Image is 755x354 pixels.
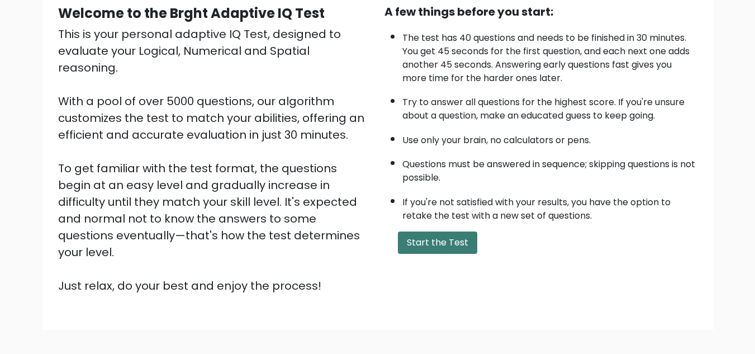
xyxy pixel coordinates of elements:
div: A few things before you start: [384,3,697,20]
button: Start the Test [398,232,477,254]
li: Try to answer all questions for the highest score. If you're unsure about a question, make an edu... [402,90,697,122]
b: Welcome to the Brght Adaptive IQ Test [58,4,325,22]
li: Questions must be answered in sequence; skipping questions is not possible. [402,152,697,185]
div: This is your personal adaptive IQ Test, designed to evaluate your Logical, Numerical and Spatial ... [58,26,371,294]
li: The test has 40 questions and needs to be finished in 30 minutes. You get 45 seconds for the firs... [402,26,697,85]
li: If you're not satisfied with your results, you have the option to retake the test with a new set ... [402,190,697,223]
li: Use only your brain, no calculators or pens. [402,128,697,147]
